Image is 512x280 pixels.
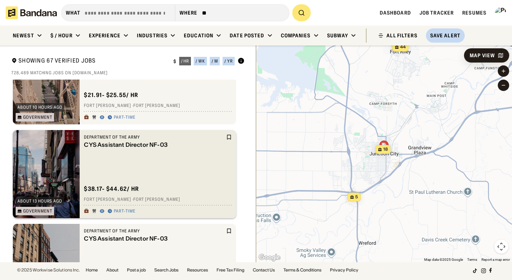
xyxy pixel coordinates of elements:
[23,115,52,119] div: Government
[494,239,508,254] button: Map camera controls
[184,32,213,39] div: Education
[66,10,80,16] div: what
[224,59,233,63] div: / yr
[106,268,118,272] a: About
[6,6,57,19] img: Bandana logotype
[84,235,225,242] div: CYS Assistant Director NF-03
[330,268,358,272] a: Privacy Policy
[86,268,98,272] a: Home
[470,53,495,58] div: Map View
[127,268,146,272] a: Post a job
[11,57,168,66] div: Showing 67 Verified Jobs
[174,59,176,64] div: $
[281,32,311,39] div: Companies
[154,268,178,272] a: Search Jobs
[430,32,460,39] div: Save Alert
[114,115,135,120] div: Part-time
[17,105,63,109] div: about 10 hours ago
[17,268,80,272] div: © 2025 Workwise Solutions Inc.
[253,268,275,272] a: Contact Us
[383,146,388,152] span: 18
[462,10,486,16] a: Resumes
[400,44,406,50] span: 44
[114,209,135,214] div: Part-time
[283,268,321,272] a: Terms & Conditions
[230,32,264,39] div: Date Posted
[84,228,225,234] div: Department of the Army
[50,32,73,39] div: $ / hour
[187,268,208,272] a: Resources
[212,59,218,63] div: / m
[84,141,225,148] div: CYS Assistant Director NF-03
[380,10,411,16] a: Dashboard
[180,10,198,16] div: Where
[355,194,358,200] span: 5
[84,185,139,193] div: $ 38.17 - $44.62 / hr
[89,32,121,39] div: Experience
[84,197,232,203] div: Fort [PERSON_NAME] · Fort [PERSON_NAME]
[84,134,225,140] div: Department of the Army
[13,32,34,39] div: Newest
[84,103,232,109] div: Fort [PERSON_NAME] · Fort [PERSON_NAME]
[11,80,245,262] div: grid
[386,33,417,38] div: ALL FILTERS
[181,59,190,63] div: / hr
[258,253,281,262] img: Google
[424,258,463,262] span: Map data ©2025 Google
[327,32,348,39] div: Subway
[23,209,52,213] div: Government
[137,32,167,39] div: Industries
[84,91,138,99] div: $ 21.91 - $25.55 / hr
[217,268,244,272] a: Free Tax Filing
[467,258,477,262] a: Terms (opens in new tab)
[11,70,245,76] div: 728,489 matching jobs on [DOMAIN_NAME]
[420,10,454,16] a: Job Tracker
[481,258,510,262] a: Report a map error
[17,199,62,203] div: about 13 hours ago
[196,59,205,63] div: / wk
[495,7,506,18] img: Profile photo
[258,253,281,262] a: Open this area in Google Maps (opens a new window)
